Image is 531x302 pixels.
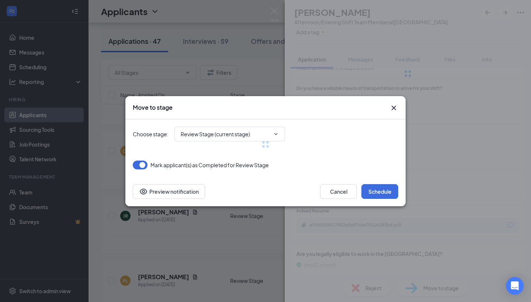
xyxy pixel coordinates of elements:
[133,103,173,112] h3: Move to stage
[320,184,357,199] button: Cancel
[389,103,398,112] svg: Cross
[139,187,148,196] svg: Eye
[506,277,524,295] div: Open Intercom Messenger
[133,184,205,199] button: Preview notificationEye
[389,103,398,112] button: Close
[361,184,398,199] button: Schedule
